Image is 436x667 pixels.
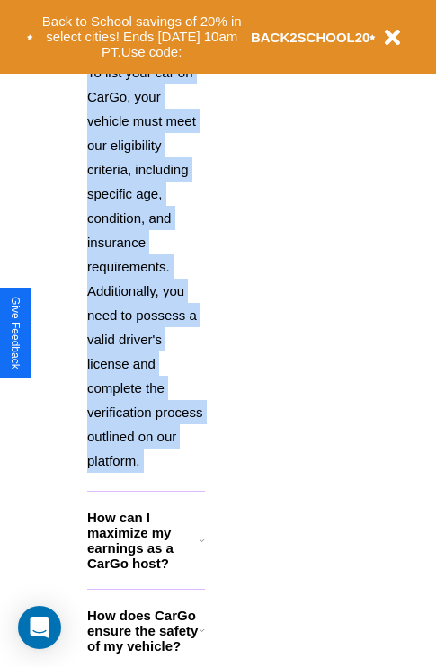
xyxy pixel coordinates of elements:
h3: How can I maximize my earnings as a CarGo host? [87,510,200,571]
p: To list your car on CarGo, your vehicle must meet our eligibility criteria, including specific ag... [87,60,205,473]
div: Give Feedback [9,297,22,369]
div: Open Intercom Messenger [18,606,61,649]
b: BACK2SCHOOL20 [251,30,370,45]
h3: How does CarGo ensure the safety of my vehicle? [87,608,200,654]
button: Back to School savings of 20% in select cities! Ends [DATE] 10am PT.Use code: [33,9,251,65]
